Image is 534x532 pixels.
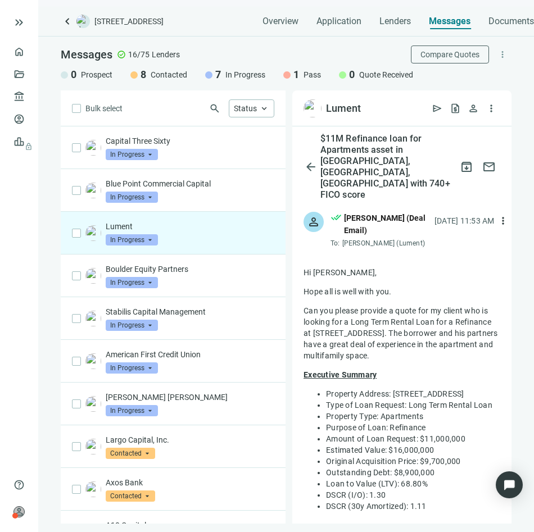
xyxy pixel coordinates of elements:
span: person [13,506,25,517]
span: Compare Quotes [420,50,479,59]
span: send [432,103,443,114]
span: Pass [304,69,321,80]
img: 0f528408-7142-4803-9582-e9a460d8bd61.png [304,99,322,117]
span: person [468,103,479,114]
button: person [464,99,482,117]
img: 32cdc52a-3c6c-4829-b3d7-5d0056609313 [85,268,101,284]
span: In Progress [106,149,158,160]
span: 8 [141,68,146,81]
span: done_all [331,212,342,239]
span: In Progress [106,362,158,374]
span: 0 [71,68,76,81]
p: Stabilis Capital Management [106,306,274,317]
span: search [209,103,220,114]
span: Bulk select [85,102,123,115]
span: Lenders [379,16,411,27]
span: Overview [263,16,298,27]
div: $11M Refinance loan for Apartments asset in [GEOGRAPHIC_DATA], [GEOGRAPHIC_DATA], [GEOGRAPHIC_DAT... [318,133,455,201]
span: request_quote [450,103,461,114]
span: 0 [349,68,355,81]
button: mail [478,156,500,178]
p: A10 Capital [106,520,274,531]
img: 82f4a928-dcac-4ffd-ac27-1e1505a6baaf [85,353,101,369]
button: more_vert [482,99,500,117]
p: [PERSON_NAME] [PERSON_NAME] [106,392,274,403]
span: Application [316,16,361,27]
span: Documents [488,16,534,27]
button: request_quote [446,99,464,117]
button: send [428,99,446,117]
span: help [13,479,25,490]
img: 649d834d-9b4a-448d-8961-a309153502b5 [85,140,101,156]
p: Boulder Equity Partners [106,263,274,275]
p: American First Credit Union [106,349,274,360]
button: more_vert [497,212,509,230]
span: In Progress [106,277,158,288]
span: In Progress [106,192,158,203]
span: Lenders [152,49,180,60]
span: check_circle [117,50,126,59]
span: person [307,215,320,229]
span: [PERSON_NAME] (Lument) [342,239,425,247]
div: [DATE] 11:53 AM [435,215,495,227]
span: Messages [61,48,112,61]
a: keyboard_arrow_left [61,15,74,28]
img: ad199841-5f66-478c-8a8b-680a2c0b1db9 [85,439,101,454]
img: 427971c4-4346-4e72-9493-a738692bfeaa [85,481,101,497]
span: [STREET_ADDRESS] [94,16,164,27]
div: [PERSON_NAME] (Deal Email) [344,212,429,237]
span: Contacted [106,448,155,459]
p: Blue Point Commercial Capital [106,178,274,189]
span: Status [234,104,257,113]
img: cdd41f87-75b0-4347-a0a4-15f16bf32828.png [85,311,101,326]
span: more_vert [497,215,509,226]
button: arrow_back [304,156,318,178]
span: more_vert [486,103,497,114]
div: Open Intercom Messenger [496,471,523,498]
button: keyboard_double_arrow_right [12,16,26,29]
button: more_vert [494,46,512,63]
span: 1 [293,68,299,81]
span: In Progress [225,69,265,80]
span: Contacted [151,69,187,80]
span: 16/75 [128,49,150,60]
span: Contacted [106,490,155,502]
span: Quote Received [359,69,413,80]
span: mail [482,160,496,174]
img: 6c97713c-3180-4ad2-b88f-046d91b7b018 [85,183,101,198]
span: In Progress [106,234,158,245]
span: more_vert [497,49,508,60]
span: arrow_back [304,160,318,174]
button: Compare Quotes [411,46,489,63]
img: 0f528408-7142-4803-9582-e9a460d8bd61.png [85,225,101,241]
img: 1b953f7f-4bbe-4084-af76-945163ccd5b7.png [85,396,101,412]
span: Prospect [81,69,112,80]
p: Axos Bank [106,477,274,488]
span: In Progress [106,405,158,416]
span: 7 [215,68,221,81]
span: keyboard_arrow_up [259,103,269,113]
div: Lument [326,102,361,115]
span: In Progress [106,320,158,331]
span: archive [460,160,473,174]
p: Largo Capital, Inc. [106,434,274,445]
span: Messages [429,16,470,26]
div: To: [331,239,429,248]
p: Capital Three Sixty [106,135,274,147]
img: deal-logo [76,15,90,28]
button: archive [455,156,478,178]
p: Lument [106,221,274,232]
